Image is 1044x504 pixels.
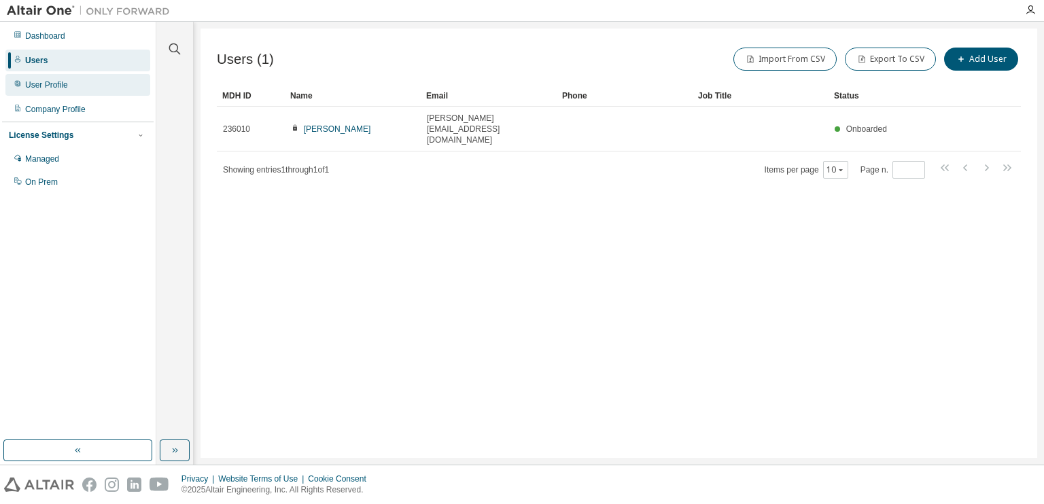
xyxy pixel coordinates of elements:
div: License Settings [9,130,73,141]
button: 10 [826,164,845,175]
button: Export To CSV [845,48,936,71]
div: Website Terms of Use [218,473,308,484]
div: On Prem [25,177,58,187]
button: Import From CSV [733,48,837,71]
div: Privacy [181,473,218,484]
span: 236010 [223,124,250,134]
div: Phone [562,85,687,107]
span: Onboarded [846,124,887,134]
div: MDH ID [222,85,279,107]
img: youtube.svg [150,478,169,492]
img: facebook.svg [82,478,97,492]
div: Managed [25,154,59,164]
span: Items per page [765,161,848,179]
img: Altair One [7,4,177,18]
div: Users [25,55,48,66]
span: Showing entries 1 through 1 of 1 [223,165,329,175]
div: Dashboard [25,31,65,41]
div: Company Profile [25,104,86,115]
div: Cookie Consent [308,473,374,484]
div: User Profile [25,79,68,90]
span: Users (1) [217,52,274,67]
div: Email [426,85,551,107]
img: instagram.svg [105,478,119,492]
div: Name [290,85,415,107]
img: altair_logo.svg [4,478,74,492]
div: Status [834,85,950,107]
img: linkedin.svg [127,478,141,492]
a: [PERSON_NAME] [304,124,371,134]
span: [PERSON_NAME][EMAIL_ADDRESS][DOMAIN_NAME] [427,113,551,145]
button: Add User [944,48,1018,71]
span: Page n. [860,161,925,179]
div: Job Title [698,85,823,107]
p: © 2025 Altair Engineering, Inc. All Rights Reserved. [181,484,375,496]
